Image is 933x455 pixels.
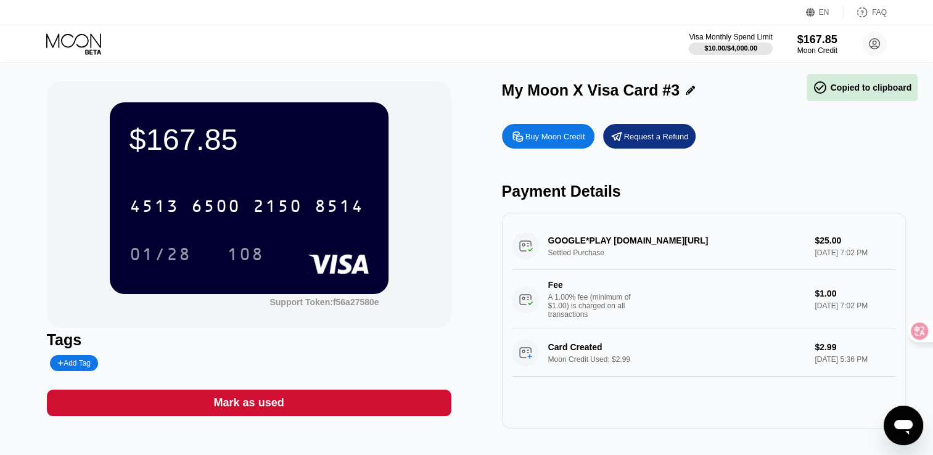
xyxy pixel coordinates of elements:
[884,406,923,445] iframe: 用于启动消息传送窗口的按钮，正在对话
[797,46,837,55] div: Moon Credit
[704,44,757,52] div: $10.00 / $4,000.00
[129,198,179,218] div: 4513
[815,301,896,310] div: [DATE] 7:02 PM
[512,270,897,329] div: FeeA 1.00% fee (minimum of $1.00) is charged on all transactions$1.00[DATE] 7:02 PM
[218,239,273,269] div: 108
[47,331,451,349] div: Tags
[624,131,689,142] div: Request a Refund
[689,33,772,55] div: Visa Monthly Spend Limit$10.00/$4,000.00
[797,33,837,55] div: $167.85Moon Credit
[819,8,829,17] div: EN
[120,239,200,269] div: 01/28
[548,293,641,319] div: A 1.00% fee (minimum of $1.00) is charged on all transactions
[122,191,371,221] div: 4513650021508514
[129,122,369,157] div: $167.85
[813,80,828,95] span: 
[227,246,264,266] div: 108
[525,131,585,142] div: Buy Moon Credit
[502,81,680,99] div: My Moon X Visa Card #3
[269,297,379,307] div: Support Token:f56a27580e
[47,390,451,416] div: Mark as used
[548,280,635,290] div: Fee
[269,297,379,307] div: Support Token: f56a27580e
[844,6,887,18] div: FAQ
[502,182,906,200] div: Payment Details
[314,198,364,218] div: 8514
[129,246,191,266] div: 01/28
[797,33,837,46] div: $167.85
[603,124,696,149] div: Request a Refund
[813,80,911,95] div: Copied to clipboard
[50,355,98,371] div: Add Tag
[214,396,284,410] div: Mark as used
[253,198,302,218] div: 2150
[806,6,844,18] div: EN
[57,359,91,367] div: Add Tag
[502,124,594,149] div: Buy Moon Credit
[815,289,896,298] div: $1.00
[872,8,887,17] div: FAQ
[689,33,772,41] div: Visa Monthly Spend Limit
[191,198,240,218] div: 6500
